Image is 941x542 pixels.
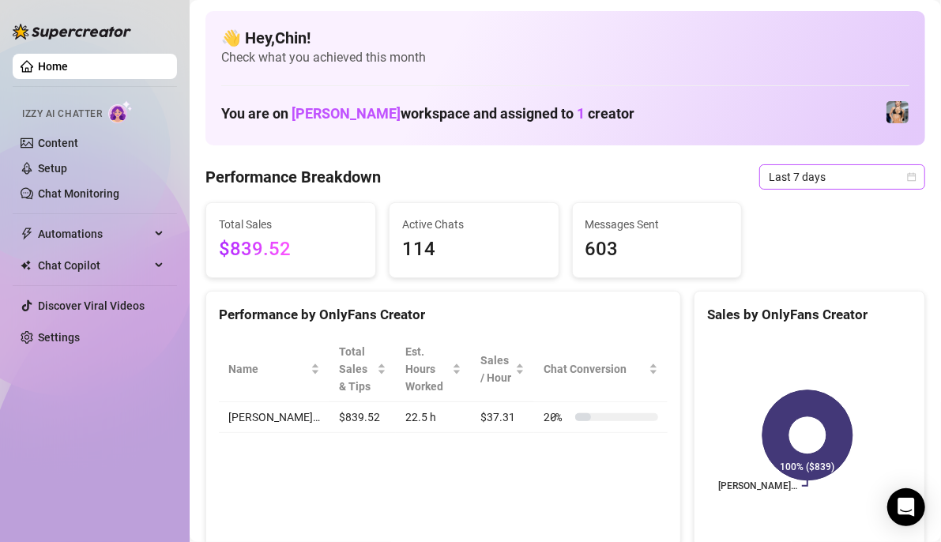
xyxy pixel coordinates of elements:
a: Setup [38,162,67,175]
span: Messages Sent [585,216,729,233]
a: Discover Viral Videos [38,299,145,312]
span: 20 % [544,408,569,426]
span: Chat Conversion [544,360,646,378]
img: Chat Copilot [21,260,31,271]
div: Performance by OnlyFans Creator [219,304,668,326]
img: logo-BBDzfeDw.svg [13,24,131,40]
img: AI Chatter [108,100,133,123]
span: Active Chats [402,216,546,233]
span: Check what you achieved this month [221,49,909,66]
span: Sales / Hour [480,352,512,386]
td: $37.31 [471,402,534,433]
td: 22.5 h [396,402,471,433]
span: 1 [577,105,585,122]
span: Total Sales & Tips [339,343,374,395]
a: Chat Monitoring [38,187,119,200]
th: Total Sales & Tips [329,337,396,402]
span: Chat Copilot [38,253,150,278]
span: Name [228,360,307,378]
td: $839.52 [329,402,396,433]
h4: Performance Breakdown [205,166,381,188]
img: Veronica [886,101,909,123]
span: 114 [402,235,546,265]
h1: You are on workspace and assigned to creator [221,105,634,122]
span: Automations [38,221,150,247]
span: Last 7 days [769,165,916,189]
span: Total Sales [219,216,363,233]
span: 603 [585,235,729,265]
span: calendar [907,172,917,182]
span: $839.52 [219,235,363,265]
div: Est. Hours Worked [405,343,449,395]
a: Content [38,137,78,149]
th: Name [219,337,329,402]
a: Settings [38,331,80,344]
h4: 👋 Hey, Chin ! [221,27,909,49]
a: Home [38,60,68,73]
span: thunderbolt [21,228,33,240]
th: Chat Conversion [534,337,668,402]
span: [PERSON_NAME] [292,105,401,122]
td: [PERSON_NAME]… [219,402,329,433]
div: Open Intercom Messenger [887,488,925,526]
span: Izzy AI Chatter [22,107,102,122]
text: [PERSON_NAME]… [718,480,797,491]
div: Sales by OnlyFans Creator [707,304,912,326]
th: Sales / Hour [471,337,534,402]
